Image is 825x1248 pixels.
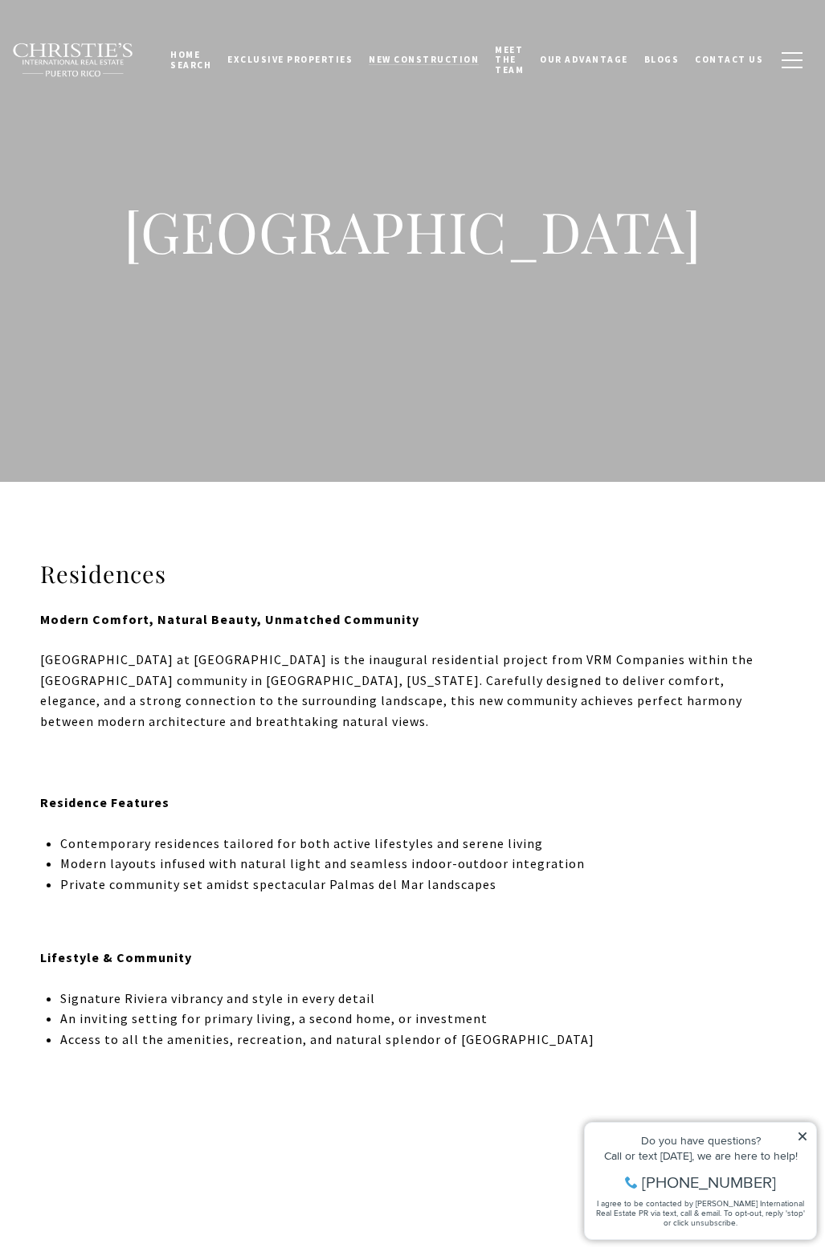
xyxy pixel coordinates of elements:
[60,1030,785,1050] p: Access to all the amenities, recreation, and natural splendor of [GEOGRAPHIC_DATA]
[40,559,785,589] h3: Residences
[40,949,192,965] strong: Lifestyle & Community
[369,54,479,65] span: New Construction
[540,54,628,65] span: Our Advantage
[17,36,232,47] div: Do you have questions?
[12,43,134,77] img: Christie's International Real Estate black text logo
[644,54,680,65] span: Blogs
[636,39,688,80] a: Blogs
[695,54,763,65] span: Contact Us
[40,794,169,810] strong: Residence Features
[17,51,232,63] div: Call or text [DATE], we are here to help!
[20,99,229,129] span: I agree to be contacted by [PERSON_NAME] International Real Estate PR via text, call & email. To ...
[60,989,785,1009] p: Signature Riviera vibrancy and style in every detail
[361,39,487,80] a: New Construction
[66,75,200,92] span: [PHONE_NUMBER]
[60,1009,785,1030] p: An inviting setting for primary living, a second home, or investment
[532,39,636,80] a: Our Advantage
[60,834,785,854] p: Contemporary residences tailored for both active lifestyles and serene living
[227,54,353,65] span: Exclusive Properties
[60,875,785,895] p: Private community set amidst spectacular Palmas del Mar landscapes
[92,196,734,267] h1: [GEOGRAPHIC_DATA]
[487,30,532,90] a: Meet the Team
[60,854,785,875] p: Modern layouts infused with natural light and seamless indoor-outdoor integration
[771,37,813,84] button: button
[219,39,361,80] a: Exclusive Properties
[40,611,419,627] strong: Modern Comfort, Natural Beauty, Unmatched Community
[40,650,785,732] p: [GEOGRAPHIC_DATA] at [GEOGRAPHIC_DATA] is the inaugural residential project from VRM Companies wi...
[162,35,219,85] a: Home Search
